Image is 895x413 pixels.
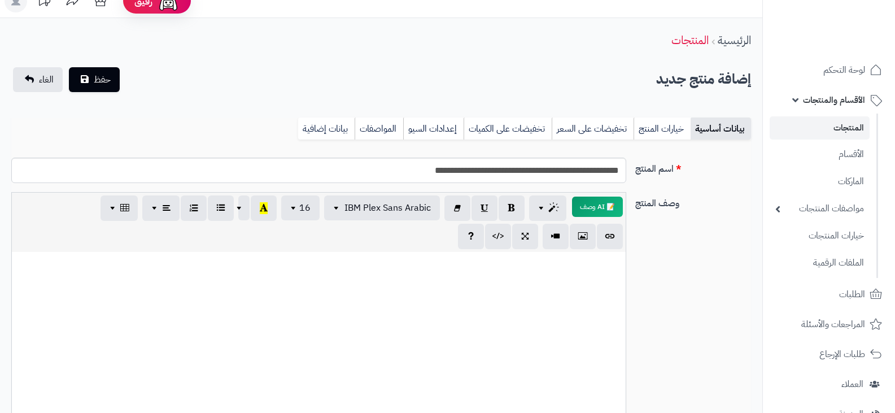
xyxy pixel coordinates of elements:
[324,195,440,220] button: IBM Plex Sans Arabic
[819,346,865,362] span: طلبات الإرجاع
[770,197,870,221] a: مواصفات المنتجات
[841,376,863,392] span: العملاء
[299,201,311,215] span: 16
[770,169,870,194] a: الماركات
[39,73,54,86] span: الغاء
[839,286,865,302] span: الطلبات
[770,142,870,167] a: الأقسام
[631,158,756,176] label: اسم المنتج
[298,118,355,140] a: بيانات إضافية
[634,118,691,140] a: خيارات المنتج
[631,192,756,210] label: وصف المنتج
[403,118,464,140] a: إعدادات السيو
[823,62,865,78] span: لوحة التحكم
[801,316,865,332] span: المراجعات والأسئلة
[464,118,552,140] a: تخفيضات على الكميات
[718,32,751,49] a: الرئيسية
[770,116,870,140] a: المنتجات
[770,281,888,308] a: الطلبات
[69,67,120,92] button: حفظ
[656,68,751,91] h2: إضافة منتج جديد
[691,118,751,140] a: بيانات أساسية
[770,56,888,84] a: لوحة التحكم
[770,341,888,368] a: طلبات الإرجاع
[355,118,403,140] a: المواصفات
[552,118,634,140] a: تخفيضات على السعر
[572,197,623,217] button: 📝 AI وصف
[13,67,63,92] a: الغاء
[770,311,888,338] a: المراجعات والأسئلة
[770,224,870,248] a: خيارات المنتجات
[770,371,888,398] a: العملاء
[281,195,320,220] button: 16
[770,251,870,275] a: الملفات الرقمية
[94,73,111,86] span: حفظ
[803,92,865,108] span: الأقسام والمنتجات
[344,201,431,215] span: IBM Plex Sans Arabic
[671,32,709,49] a: المنتجات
